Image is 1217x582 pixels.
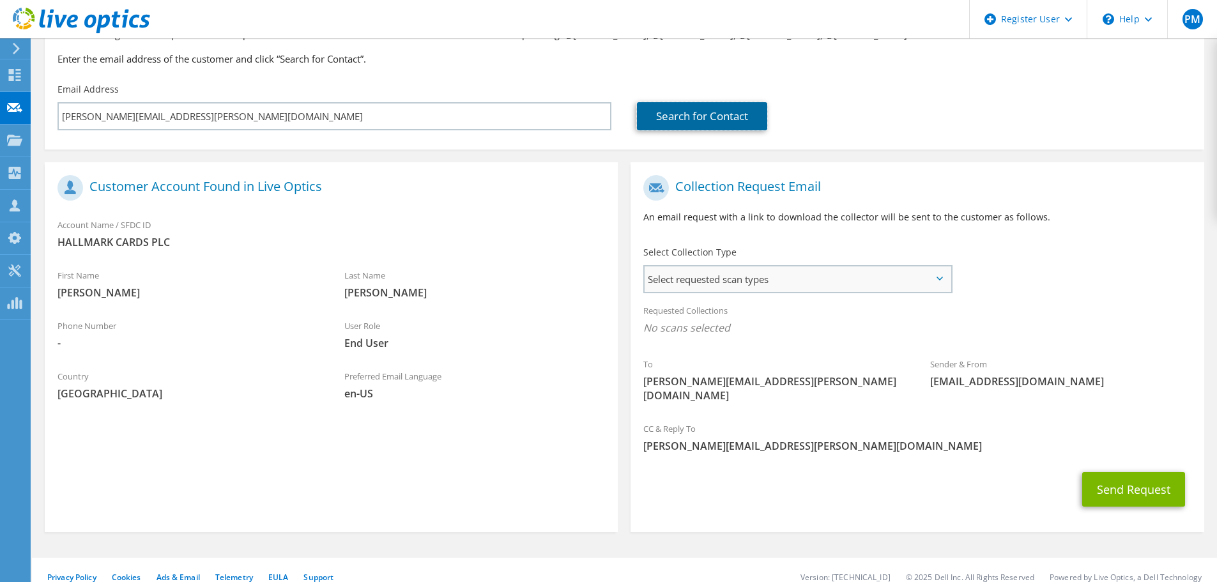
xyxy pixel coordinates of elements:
[645,266,951,292] span: Select requested scan types
[344,336,606,350] span: End User
[631,297,1204,344] div: Requested Collections
[57,336,319,350] span: -
[57,175,599,201] h1: Customer Account Found in Live Optics
[643,321,1191,335] span: No scans selected
[45,312,332,356] div: Phone Number
[45,211,618,256] div: Account Name / SFDC ID
[344,286,606,300] span: [PERSON_NAME]
[637,102,767,130] a: Search for Contact
[643,175,1184,201] h1: Collection Request Email
[57,83,119,96] label: Email Address
[45,262,332,306] div: First Name
[57,52,1191,66] h3: Enter the email address of the customer and click “Search for Contact”.
[332,262,618,306] div: Last Name
[917,351,1204,395] div: Sender & From
[643,439,1191,453] span: [PERSON_NAME][EMAIL_ADDRESS][PERSON_NAME][DOMAIN_NAME]
[332,363,618,407] div: Preferred Email Language
[631,415,1204,459] div: CC & Reply To
[57,286,319,300] span: [PERSON_NAME]
[1183,9,1203,29] span: PM
[45,363,332,407] div: Country
[631,351,917,409] div: To
[643,374,905,402] span: [PERSON_NAME][EMAIL_ADDRESS][PERSON_NAME][DOMAIN_NAME]
[643,210,1191,224] p: An email request with a link to download the collector will be sent to the customer as follows.
[332,312,618,356] div: User Role
[1082,472,1185,507] button: Send Request
[643,246,737,259] label: Select Collection Type
[930,374,1191,388] span: [EMAIL_ADDRESS][DOMAIN_NAME]
[1103,13,1114,25] svg: \n
[57,235,605,249] span: HALLMARK CARDS PLC
[344,387,606,401] span: en-US
[57,387,319,401] span: [GEOGRAPHIC_DATA]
